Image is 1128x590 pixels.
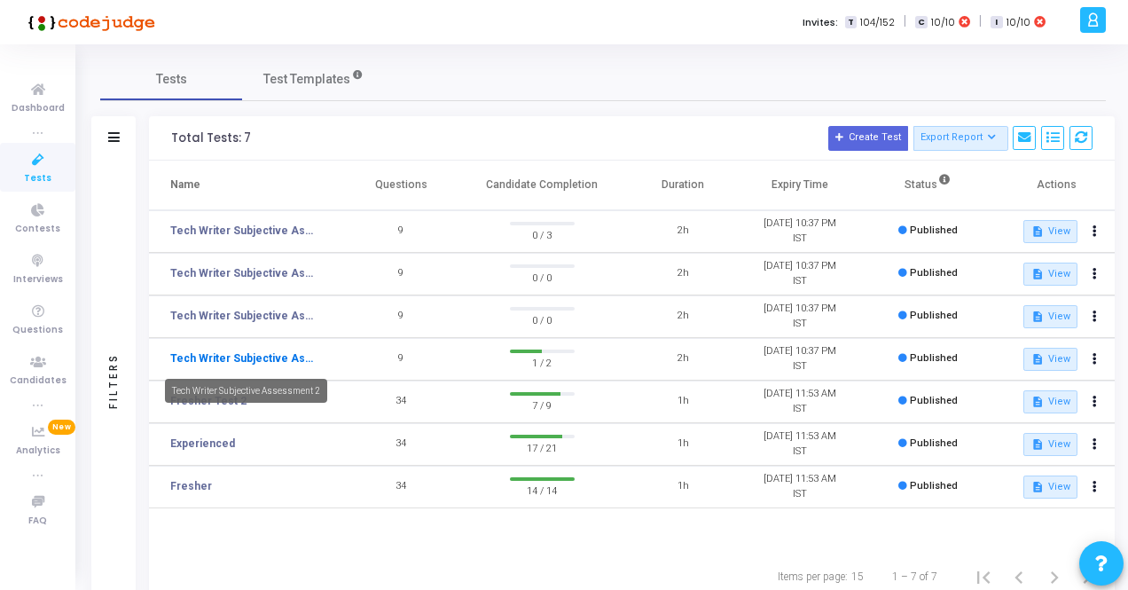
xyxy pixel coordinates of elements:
[510,396,575,413] span: 7 / 9
[149,161,343,210] th: Name
[170,436,235,452] a: Experienced
[263,70,350,89] span: Test Templates
[741,423,858,466] td: [DATE] 11:53 AM IST
[343,338,460,381] td: 9
[343,253,460,295] td: 9
[851,569,864,585] div: 15
[510,353,575,371] span: 1 / 2
[741,381,858,423] td: [DATE] 11:53 AM IST
[910,224,958,236] span: Published
[106,283,121,478] div: Filters
[803,15,838,30] label: Invites:
[741,253,858,295] td: [DATE] 10:37 PM IST
[24,171,51,186] span: Tests
[910,310,958,321] span: Published
[1023,220,1077,243] button: View
[170,478,212,494] a: Fresher
[1007,15,1030,30] span: 10/10
[845,16,857,29] span: T
[343,423,460,466] td: 34
[510,438,575,456] span: 17 / 21
[910,480,958,492] span: Published
[1030,438,1043,451] mat-icon: description
[998,161,1115,210] th: Actions
[343,466,460,508] td: 34
[1030,225,1043,238] mat-icon: description
[1023,476,1077,499] button: View
[915,16,927,29] span: C
[1023,263,1077,286] button: View
[624,381,741,423] td: 1h
[931,15,955,30] span: 10/10
[741,210,858,253] td: [DATE] 10:37 PM IST
[16,444,60,459] span: Analytics
[13,272,63,287] span: Interviews
[170,265,317,281] a: Tech Writer Subjective Assessment 4
[913,126,1008,151] button: Export Report
[343,161,460,210] th: Questions
[979,12,982,31] span: |
[1030,481,1043,493] mat-icon: description
[48,420,75,435] span: New
[165,379,327,403] div: Tech Writer Subjective Assessment 2
[910,267,958,279] span: Published
[860,15,895,30] span: 104/152
[459,161,624,210] th: Candidate Completion
[156,70,187,89] span: Tests
[741,466,858,508] td: [DATE] 11:53 AM IST
[170,223,317,239] a: Tech Writer Subjective Assessment 1
[904,12,906,31] span: |
[858,161,998,210] th: Status
[624,338,741,381] td: 2h
[910,437,958,449] span: Published
[12,323,63,338] span: Questions
[510,481,575,499] span: 14 / 14
[1030,268,1043,280] mat-icon: description
[171,131,251,146] div: Total Tests: 7
[1030,353,1043,366] mat-icon: description
[828,126,908,151] button: Create Test
[12,101,65,116] span: Dashboard
[910,352,958,364] span: Published
[1023,305,1077,328] button: View
[1023,348,1077,371] button: View
[510,268,575,286] span: 0 / 0
[510,225,575,243] span: 0 / 3
[343,381,460,423] td: 34
[170,308,317,324] a: Tech Writer Subjective Assessment 3
[1030,396,1043,408] mat-icon: description
[892,569,937,585] div: 1 – 7 of 7
[741,161,858,210] th: Expiry Time
[343,295,460,338] td: 9
[343,210,460,253] td: 9
[170,350,317,366] a: Tech Writer Subjective Assessment 2
[22,4,155,40] img: logo
[10,374,67,389] span: Candidates
[741,338,858,381] td: [DATE] 10:37 PM IST
[624,161,741,210] th: Duration
[624,295,741,338] td: 2h
[910,395,958,406] span: Published
[28,514,47,529] span: FAQ
[1023,390,1077,413] button: View
[1023,433,1077,456] button: View
[624,253,741,295] td: 2h
[15,222,60,237] span: Contests
[778,569,848,585] div: Items per page:
[1030,311,1043,323] mat-icon: description
[741,295,858,338] td: [DATE] 10:37 PM IST
[624,466,741,508] td: 1h
[510,311,575,328] span: 0 / 0
[624,423,741,466] td: 1h
[624,210,741,253] td: 2h
[991,16,1002,29] span: I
